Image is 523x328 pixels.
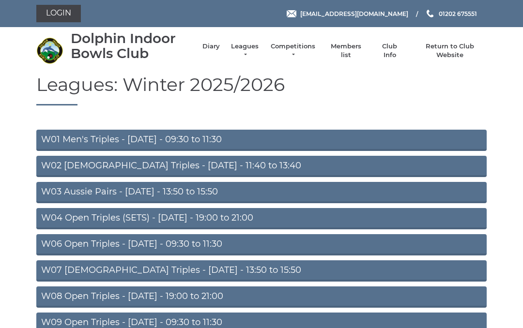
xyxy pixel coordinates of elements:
a: W07 [DEMOGRAPHIC_DATA] Triples - [DATE] - 13:50 to 15:50 [36,260,487,282]
a: Leagues [230,42,260,60]
a: Login [36,5,81,22]
h1: Leagues: Winter 2025/2026 [36,75,487,106]
a: W02 [DEMOGRAPHIC_DATA] Triples - [DATE] - 11:40 to 13:40 [36,156,487,177]
a: Diary [202,42,220,51]
img: Email [287,10,296,17]
div: Dolphin Indoor Bowls Club [71,31,193,61]
a: Email [EMAIL_ADDRESS][DOMAIN_NAME] [287,9,408,18]
a: W08 Open Triples - [DATE] - 19:00 to 21:00 [36,286,487,308]
a: W03 Aussie Pairs - [DATE] - 13:50 to 15:50 [36,182,487,203]
span: [EMAIL_ADDRESS][DOMAIN_NAME] [300,10,408,17]
a: W06 Open Triples - [DATE] - 09:30 to 11:30 [36,234,487,255]
a: W01 Men's Triples - [DATE] - 09:30 to 11:30 [36,130,487,151]
img: Dolphin Indoor Bowls Club [36,37,63,64]
span: 01202 675551 [439,10,477,17]
img: Phone us [427,10,433,17]
a: Phone us 01202 675551 [425,9,477,18]
a: W04 Open Triples (SETS) - [DATE] - 19:00 to 21:00 [36,208,487,229]
a: Members list [325,42,366,60]
a: Competitions [270,42,316,60]
a: Club Info [376,42,404,60]
a: Return to Club Website [414,42,487,60]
